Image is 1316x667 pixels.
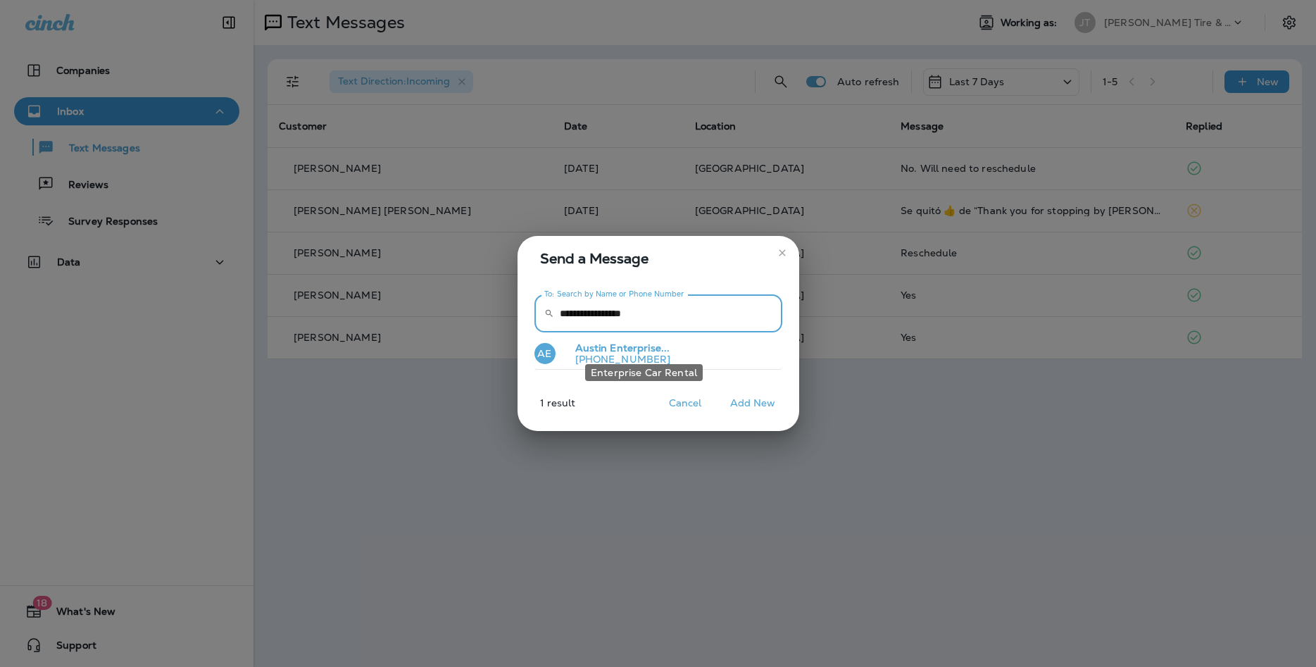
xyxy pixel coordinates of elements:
button: close [771,242,794,264]
span: Send a Message [540,247,782,270]
p: [PHONE_NUMBER] [564,354,671,365]
button: Add New [723,392,783,414]
button: AEAustin [PHONE_NUMBER] [534,338,782,370]
span: Enterprise... [610,342,670,354]
span: Austin [575,342,608,354]
p: 1 result [512,397,576,420]
div: Enterprise Car Rental [585,364,703,381]
label: To: Search by Name or Phone Number [544,289,684,299]
div: AE [534,343,556,364]
button: Cancel [659,392,712,414]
